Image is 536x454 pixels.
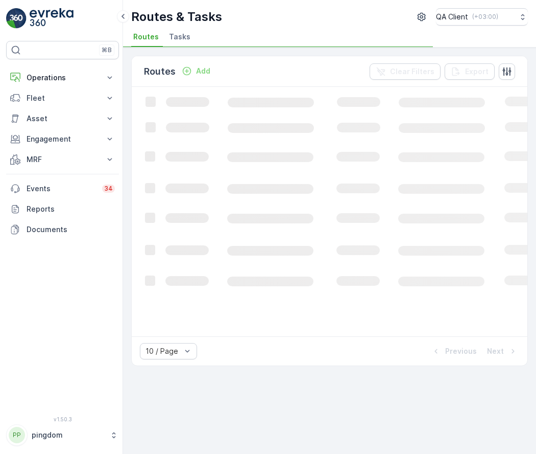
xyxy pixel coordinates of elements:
p: Previous [445,346,477,356]
p: QA Client [436,12,468,22]
p: Events [27,184,96,194]
button: Previous [430,345,478,357]
p: Export [465,66,489,77]
p: Asset [27,113,99,124]
div: PP [9,427,25,443]
p: Clear Filters [390,66,434,77]
button: MRF [6,149,119,170]
p: Operations [27,73,99,83]
p: Engagement [27,134,99,144]
p: 34 [104,185,113,193]
button: Export [445,63,495,80]
p: pingdom [32,430,105,440]
p: Routes [144,64,176,79]
span: Tasks [169,32,190,42]
p: Reports [27,204,115,214]
button: Operations [6,67,119,88]
button: Fleet [6,88,119,108]
span: v 1.50.3 [6,416,119,422]
button: Next [486,345,519,357]
a: Documents [6,219,119,240]
p: ⌘B [102,46,112,54]
p: Add [196,66,210,76]
button: Clear Filters [370,63,441,80]
button: Add [178,65,214,77]
img: logo [6,8,27,29]
button: QA Client(+03:00) [436,8,528,26]
p: ( +03:00 ) [472,13,498,21]
a: Reports [6,199,119,219]
p: Next [487,346,504,356]
button: PPpingdom [6,424,119,446]
p: MRF [27,154,99,165]
span: Routes [133,32,159,42]
p: Fleet [27,93,99,103]
p: Documents [27,224,115,235]
img: logo_light-DOdMpM7g.png [30,8,74,29]
button: Engagement [6,129,119,149]
a: Events34 [6,178,119,199]
button: Asset [6,108,119,129]
p: Routes & Tasks [131,9,222,25]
